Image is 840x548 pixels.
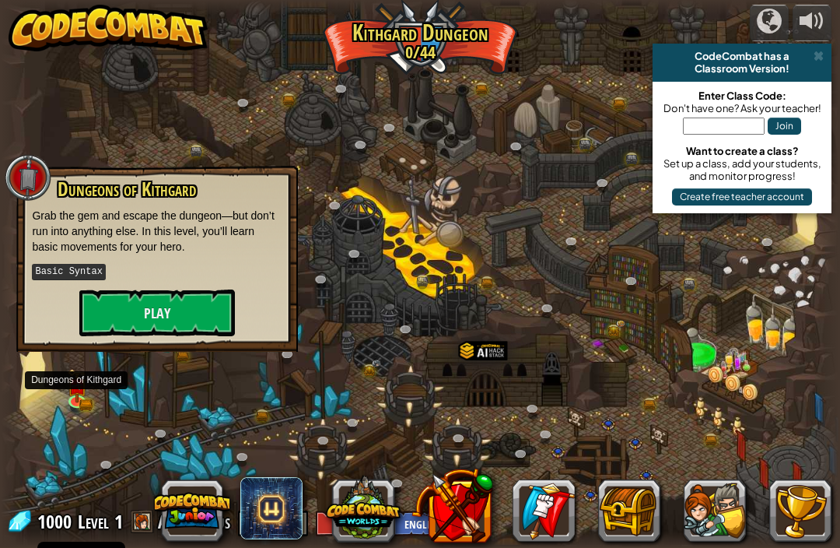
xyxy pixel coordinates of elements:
div: Set up a class, add your students, and monitor progress! [660,157,824,182]
img: level-banner-unlock.png [66,369,86,402]
button: Adjust volume [793,5,831,41]
span: 1000 [37,509,76,534]
kbd: Basic Syntax [32,264,105,280]
span: Dungeons of Kithgard [58,176,196,202]
div: Enter Class Code: [660,90,824,102]
img: portrait.png [372,360,382,367]
button: Campaigns [750,5,789,41]
img: CodeCombat - Learn how to code by playing a game [9,5,208,51]
div: Don't have one? Ask your teacher! [660,102,824,114]
img: portrait.png [616,319,626,326]
p: Grab the gem and escape the dungeon—but don’t run into anything else. In this level, you’ll learn... [32,208,282,255]
span: Level [78,509,109,535]
button: Play [79,290,235,336]
div: Classroom Version! [659,62,825,75]
button: Join [768,118,801,135]
div: CodeCombat has a [659,50,825,62]
div: Want to create a class? [660,145,824,157]
img: portrait.png [71,381,83,391]
img: bronze-chest.png [79,399,93,411]
button: Create free teacher account [672,188,812,205]
span: 1 [114,509,123,534]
